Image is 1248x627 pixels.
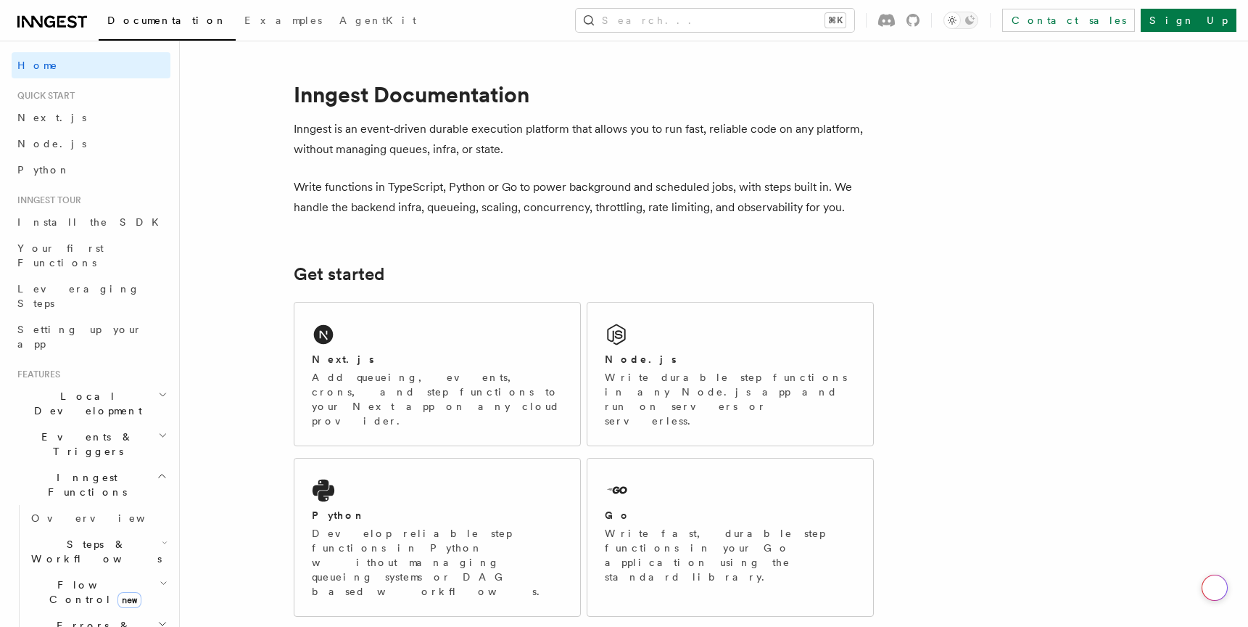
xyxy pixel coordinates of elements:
a: Overview [25,505,170,531]
span: Your first Functions [17,242,104,269]
h1: Inngest Documentation [294,81,874,107]
p: Write functions in TypeScript, Python or Go to power background and scheduled jobs, with steps bu... [294,177,874,218]
a: Leveraging Steps [12,276,170,316]
span: Features [12,369,60,380]
span: Inngest tour [12,194,81,206]
a: Python [12,157,170,183]
span: Overview [31,512,181,524]
kbd: ⌘K [825,13,846,28]
p: Write durable step functions in any Node.js app and run on servers or serverless. [605,370,856,428]
h2: Python [312,508,365,522]
a: Examples [236,4,331,39]
a: PythonDevelop reliable step functions in Python without managing queueing systems or DAG based wo... [294,458,581,617]
span: Setting up your app [17,324,142,350]
span: new [117,592,141,608]
span: Python [17,164,70,176]
span: Leveraging Steps [17,283,140,309]
a: GoWrite fast, durable step functions in your Go application using the standard library. [587,458,874,617]
button: Inngest Functions [12,464,170,505]
a: Sign Up [1141,9,1236,32]
a: Contact sales [1002,9,1135,32]
button: Toggle dark mode [943,12,978,29]
span: Documentation [107,15,227,26]
button: Local Development [12,383,170,424]
p: Write fast, durable step functions in your Go application using the standard library. [605,526,856,584]
a: Install the SDK [12,209,170,235]
a: Next.js [12,104,170,131]
span: Inngest Functions [12,470,157,499]
a: Setting up your app [12,316,170,357]
span: AgentKit [339,15,416,26]
a: Your first Functions [12,235,170,276]
span: Examples [244,15,322,26]
span: Flow Control [25,578,160,607]
span: Steps & Workflows [25,537,162,566]
a: Documentation [99,4,236,41]
span: Local Development [12,389,158,418]
span: Node.js [17,138,86,149]
a: Get started [294,264,384,284]
h2: Go [605,508,631,522]
span: Events & Triggers [12,430,158,459]
button: Search...⌘K [576,9,854,32]
span: Next.js [17,112,86,123]
h2: Node.js [605,352,677,366]
a: Next.jsAdd queueing, events, crons, and step functions to your Next app on any cloud provider. [294,302,581,446]
p: Develop reliable step functions in Python without managing queueing systems or DAG based workflows. [312,526,563,599]
button: Events & Triggers [12,424,170,464]
p: Add queueing, events, crons, and step functions to your Next app on any cloud provider. [312,370,563,428]
p: Inngest is an event-driven durable execution platform that allows you to run fast, reliable code ... [294,119,874,160]
span: Home [17,58,58,73]
h2: Next.js [312,352,374,366]
button: Steps & Workflows [25,531,170,572]
span: Quick start [12,90,75,102]
button: Flow Controlnew [25,572,170,612]
a: Node.jsWrite durable step functions in any Node.js app and run on servers or serverless. [587,302,874,446]
a: AgentKit [331,4,425,39]
a: Node.js [12,131,170,157]
span: Install the SDK [17,216,168,228]
a: Home [12,52,170,78]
